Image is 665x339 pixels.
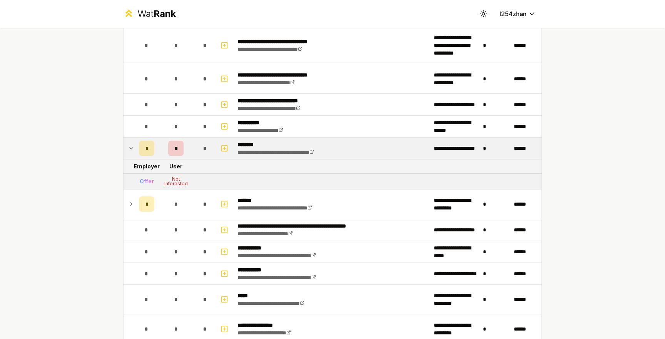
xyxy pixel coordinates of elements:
a: WatRank [123,8,176,20]
button: l254zhan [493,7,542,21]
div: Wat [137,8,176,20]
span: l254zhan [500,9,526,18]
div: Offer [140,178,154,185]
td: Employer [136,160,157,173]
td: User [157,160,194,173]
div: Not Interested [160,177,191,186]
span: Rank [154,8,176,19]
